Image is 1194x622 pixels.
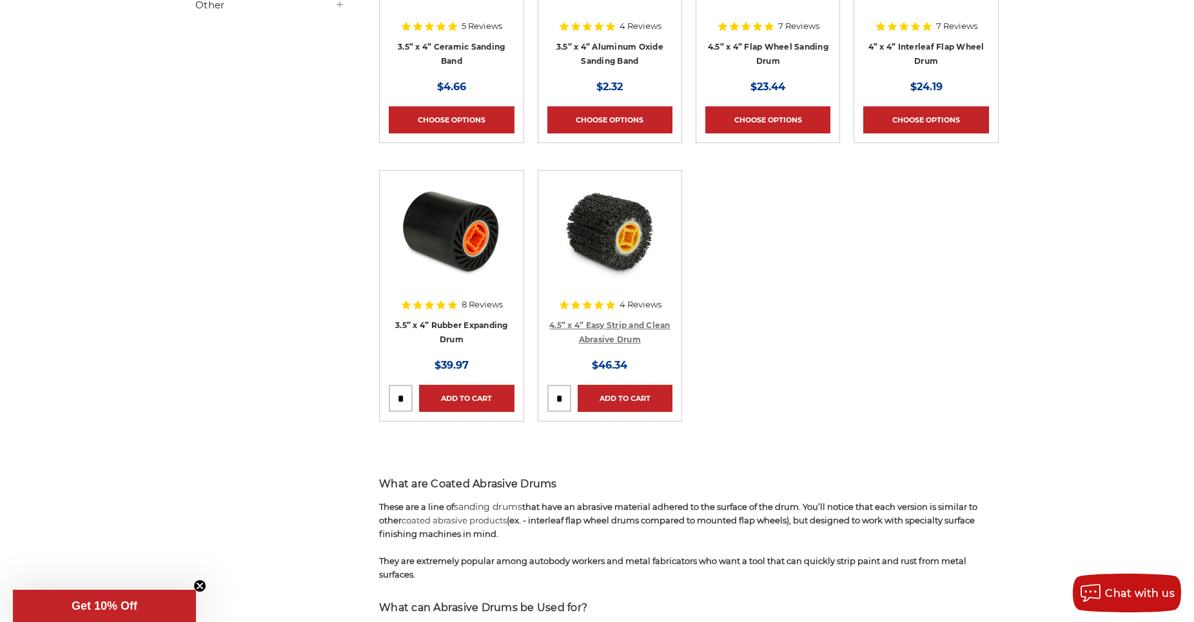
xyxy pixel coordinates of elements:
span: Get 10% Off [72,599,137,612]
span: $24.19 [910,81,943,93]
span: $4.66 [437,81,466,93]
a: Choose Options [705,106,830,133]
span: These are a line of that have an abrasive material adhered to the surface of the drum. You’ll not... [379,501,977,525]
span: (ex. - interleaf flap wheel drums compared to mounted flap wheels), but designed to work with spe... [379,515,975,539]
a: Choose Options [547,106,672,133]
span: What are Coated Abrasive Drums [379,478,557,490]
a: 4” x 4” Interleaf Flap Wheel Drum [868,42,984,66]
span: 8 Reviews [462,300,503,309]
span: 5 Reviews [462,22,502,30]
span: $39.97 [435,359,469,371]
a: 3.5 inch rubber expanding drum for sanding belt [389,180,514,305]
span: $2.32 [596,81,623,93]
button: Close teaser [193,579,206,592]
button: Chat with us [1073,574,1181,612]
a: sanding drums [454,501,522,512]
span: What can Abrasive Drums be Used for? [379,601,587,614]
span: 4 Reviews [620,22,661,30]
span: $46.34 [592,359,627,371]
span: 4 Reviews [620,300,661,309]
img: 4.5 inch x 4 inch paint stripping drum [558,180,661,283]
a: 3.5” x 4” Aluminum Oxide Sanding Band [556,42,663,66]
a: 3.5” x 4” Rubber Expanding Drum [395,320,508,345]
a: 3.5” x 4” Ceramic Sanding Band [398,42,505,66]
a: Choose Options [389,106,514,133]
img: 3.5 inch rubber expanding drum for sanding belt [400,180,503,283]
a: Choose Options [863,106,988,133]
a: 4.5” x 4” Easy Strip and Clean Abrasive Drum [549,320,670,345]
span: 7 Reviews [936,22,977,30]
a: 4.5” x 4” Flap Wheel Sanding Drum [708,42,828,66]
a: coated abrasive products [402,515,507,525]
span: 7 Reviews [778,22,819,30]
a: Add to Cart [419,385,514,412]
span: They are extremely popular among autobody workers and metal fabricators who want a tool that can ... [379,556,966,579]
a: Add to Cart [578,385,672,412]
div: Get 10% OffClose teaser [13,590,196,622]
span: $23.44 [750,81,785,93]
span: Chat with us [1105,587,1175,599]
a: 4.5 inch x 4 inch paint stripping drum [547,180,672,305]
